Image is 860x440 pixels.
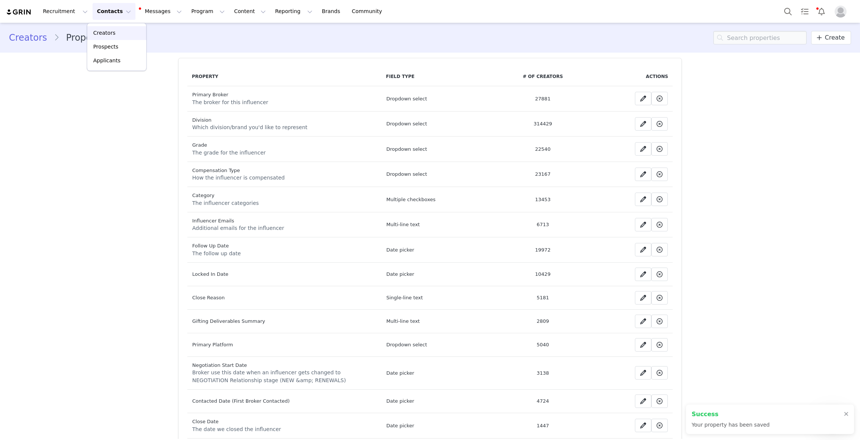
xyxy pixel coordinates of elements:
[495,212,591,237] td: 6713
[495,262,591,286] td: 10429
[192,369,377,384] p: Broker use this date when an influencer gets changed to NEGOTIATION Relationship stage (NEW &amp;...
[317,3,347,20] a: Brands
[692,410,770,419] h2: Success
[136,3,186,20] button: Messages
[495,309,591,333] td: 2809
[192,425,377,433] p: The date we closed the influencer
[381,137,495,162] td: Dropdown select
[825,33,845,42] span: Create
[381,187,495,212] td: Multiple checkboxes
[495,67,591,86] th: # of Creators
[495,413,591,439] td: 1447
[495,333,591,356] td: 5040
[187,111,381,137] td: Division
[187,67,381,86] th: Property
[187,356,381,390] td: Negotiation Start Date
[381,86,495,112] td: Dropdown select
[93,43,118,51] p: Prospects
[811,31,851,44] a: Create
[835,6,847,18] img: placeholder-profile.jpg
[713,31,807,44] input: Search properties
[192,199,377,207] p: The influencer categories
[381,111,495,137] td: Dropdown select
[780,3,796,20] button: Search
[495,162,591,187] td: 23167
[381,262,495,286] td: Date picker
[38,3,92,20] button: Recruitment
[381,162,495,187] td: Dropdown select
[187,137,381,162] td: Grade
[187,162,381,187] td: Compensation Type
[187,333,381,356] td: Primary Platform
[187,390,381,413] td: Contacted Date (First Broker Contacted)
[813,3,830,20] button: Notifications
[495,390,591,413] td: 4724
[495,286,591,309] td: 5181
[192,124,377,131] p: Which division/brand you'd like to represent
[187,309,381,333] td: Gifting Deliverables Summary
[192,174,377,182] p: How the influencer is compensated
[230,3,270,20] button: Content
[381,212,495,237] td: Multi-line text
[6,9,32,16] img: grin logo
[93,29,116,37] p: Creators
[187,237,381,263] td: Follow Up Date
[9,31,54,44] a: Creators
[192,149,377,157] p: The grade for the influencer
[187,212,381,237] td: Influencer Emails
[348,3,390,20] a: Community
[797,3,813,20] a: Tasks
[381,413,495,439] td: Date picker
[93,3,135,20] button: Contacts
[192,99,377,106] p: The broker for this influencer
[381,309,495,333] td: Multi-line text
[830,6,854,18] button: Profile
[187,3,229,20] button: Program
[381,333,495,356] td: Dropdown select
[495,111,591,137] td: 314429
[495,356,591,390] td: 3138
[271,3,317,20] button: Reporting
[192,224,377,232] p: Additional emails for the influencer
[381,356,495,390] td: Date picker
[495,237,591,263] td: 19972
[93,57,121,65] p: Applicants
[187,286,381,309] td: Close Reason
[187,86,381,112] td: Primary Broker
[187,413,381,439] td: Close Date
[495,86,591,112] td: 27881
[692,421,770,429] p: Your property has been saved
[192,250,377,258] p: The follow up date
[591,67,673,86] th: Actions
[495,137,591,162] td: 22540
[187,262,381,286] td: Locked In Date
[381,390,495,413] td: Date picker
[495,187,591,212] td: 13453
[187,187,381,212] td: Category
[381,286,495,309] td: Single-line text
[381,67,495,86] th: Field Type
[381,237,495,263] td: Date picker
